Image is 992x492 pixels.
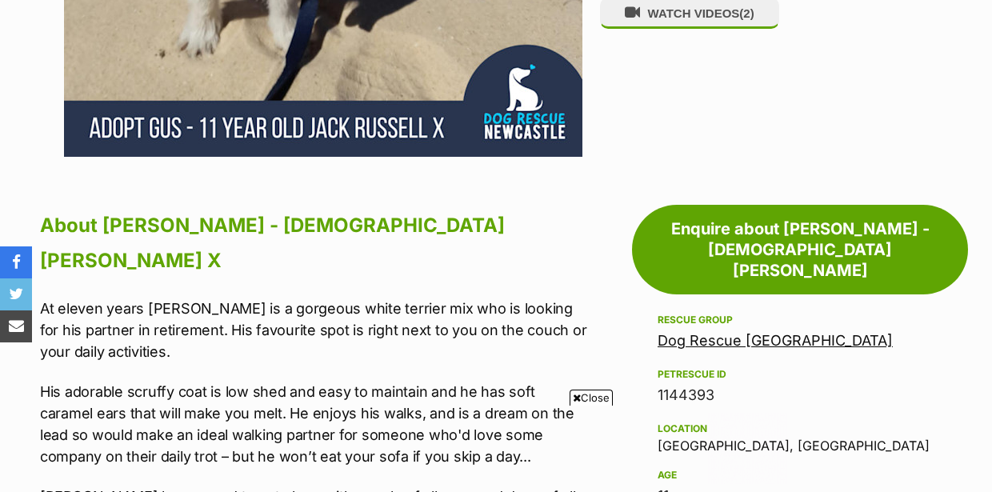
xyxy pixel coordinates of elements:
[658,368,942,381] div: PetRescue ID
[658,419,942,453] div: [GEOGRAPHIC_DATA], [GEOGRAPHIC_DATA]
[205,412,787,484] iframe: Advertisement
[570,390,613,406] span: Close
[658,469,942,482] div: Age
[224,2,240,14] a: Privacy Notification
[658,314,942,326] div: Rescue group
[658,384,942,406] div: 1144393
[40,381,590,467] p: His adorable scruffy coat is low shed and easy to maintain and he has soft caramel ears that will...
[658,422,942,435] div: Location
[658,332,893,349] a: Dog Rescue [GEOGRAPHIC_DATA]
[226,2,238,14] img: consumer-privacy-logo.png
[40,208,590,278] h2: About [PERSON_NAME] - [DEMOGRAPHIC_DATA] [PERSON_NAME] X
[632,205,968,294] a: Enquire about [PERSON_NAME] - [DEMOGRAPHIC_DATA] [PERSON_NAME]
[40,298,590,362] p: At eleven years [PERSON_NAME] is a gorgeous white terrier mix who is looking for his partner in r...
[739,6,754,20] span: (2)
